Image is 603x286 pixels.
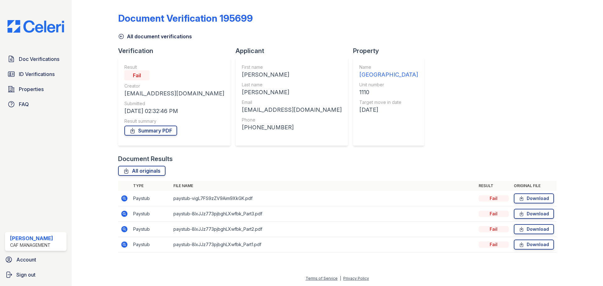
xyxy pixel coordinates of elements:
[479,195,509,202] div: Fail
[124,126,177,136] a: Summary PDF
[171,222,476,237] td: paystub-8IxJJz773pjbghLXwfbk_Part2.pdf
[171,237,476,252] td: paystub-8IxJJz773pjbghLXwfbk_Part1.pdf
[171,191,476,206] td: paystub-vigL7FS9zZV9Aim9XkGK.pdf
[124,118,224,124] div: Result summary
[124,89,224,98] div: [EMAIL_ADDRESS][DOMAIN_NAME]
[479,241,509,248] div: Fail
[359,64,418,70] div: Name
[3,253,69,266] a: Account
[340,276,341,281] div: |
[3,268,69,281] a: Sign out
[131,191,171,206] td: Paystub
[242,64,342,70] div: First name
[511,181,557,191] th: Original file
[171,206,476,222] td: paystub-8IxJJz773pjbghLXwfbk_Part3.pdf
[577,261,597,280] iframe: chat widget
[479,226,509,232] div: Fail
[343,276,369,281] a: Privacy Policy
[19,55,59,63] span: Doc Verifications
[5,98,67,111] a: FAQ
[359,70,418,79] div: [GEOGRAPHIC_DATA]
[3,20,69,33] img: CE_Logo_Blue-a8612792a0a2168367f1c8372b55b34899dd931a85d93a1a3d3e32e68fde9ad4.png
[118,166,166,176] a: All originals
[514,193,554,203] a: Download
[19,70,55,78] span: ID Verifications
[476,181,511,191] th: Result
[124,64,224,70] div: Result
[118,46,236,55] div: Verification
[236,46,353,55] div: Applicant
[242,99,342,105] div: Email
[5,68,67,80] a: ID Verifications
[19,85,44,93] span: Properties
[353,46,429,55] div: Property
[16,271,35,278] span: Sign out
[306,276,338,281] a: Terms of Service
[359,64,418,79] a: Name [GEOGRAPHIC_DATA]
[171,181,476,191] th: File name
[242,88,342,97] div: [PERSON_NAME]
[242,70,342,79] div: [PERSON_NAME]
[359,99,418,105] div: Target move in date
[242,82,342,88] div: Last name
[359,82,418,88] div: Unit number
[5,83,67,95] a: Properties
[131,222,171,237] td: Paystub
[479,211,509,217] div: Fail
[124,83,224,89] div: Creator
[118,13,253,24] div: Document Verification 195699
[124,70,149,80] div: Fail
[19,100,29,108] span: FAQ
[118,154,173,163] div: Document Results
[242,123,342,132] div: [PHONE_NUMBER]
[359,105,418,114] div: [DATE]
[514,240,554,250] a: Download
[131,181,171,191] th: Type
[131,237,171,252] td: Paystub
[5,53,67,65] a: Doc Verifications
[10,242,53,248] div: CAF Management
[124,107,224,116] div: [DATE] 02:32:46 PM
[131,206,171,222] td: Paystub
[16,256,36,263] span: Account
[359,88,418,97] div: 1110
[242,105,342,114] div: [EMAIL_ADDRESS][DOMAIN_NAME]
[242,117,342,123] div: Phone
[514,209,554,219] a: Download
[10,235,53,242] div: [PERSON_NAME]
[514,224,554,234] a: Download
[118,33,192,40] a: All document verifications
[124,100,224,107] div: Submitted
